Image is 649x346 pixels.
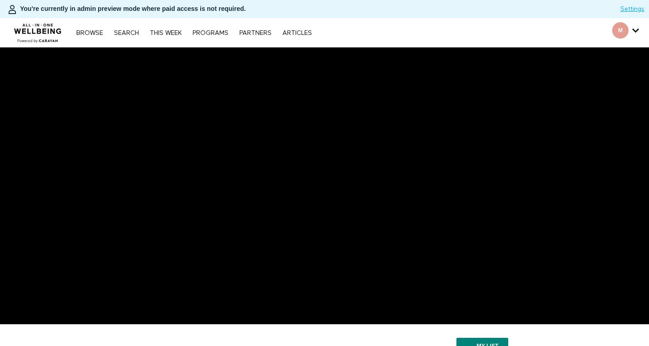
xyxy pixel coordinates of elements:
a: Browse [72,30,108,36]
a: PARTNERS [235,30,276,36]
img: CARAVAN [10,17,65,44]
a: THIS WEEK [145,30,186,36]
nav: Primary [72,28,316,37]
a: Search [109,30,144,36]
div: Secondary [605,18,646,47]
a: Settings [620,5,644,14]
a: ARTICLES [278,30,317,36]
a: PROGRAMS [188,30,233,36]
img: person-bdfc0eaa9744423c596e6e1c01710c89950b1dff7c83b5d61d716cfd8139584f.svg [7,4,18,15]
